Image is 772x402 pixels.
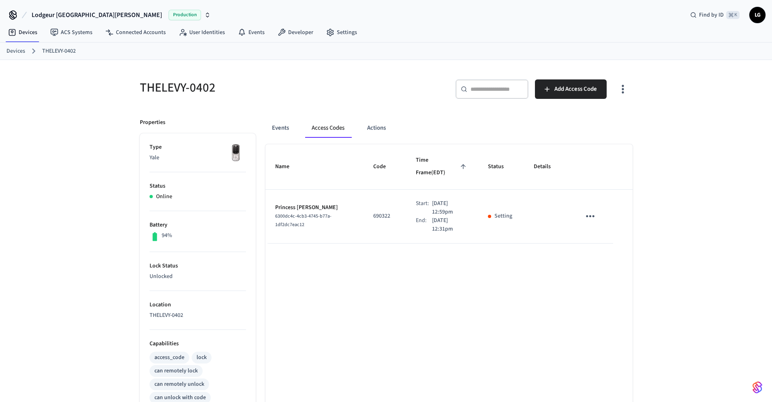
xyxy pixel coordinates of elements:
[172,25,231,40] a: User Identities
[265,118,633,138] div: ant example
[361,118,392,138] button: Actions
[749,7,766,23] button: LG
[275,203,354,212] p: Princess [PERSON_NAME]
[156,192,172,201] p: Online
[226,143,246,163] img: Yale Assure Touchscreen Wifi Smart Lock, Satin Nickel, Front
[535,79,607,99] button: Add Access Code
[150,182,246,190] p: Status
[150,154,246,162] p: Yale
[684,8,746,22] div: Find by ID⌘ K
[416,154,468,180] span: Time Frame(EDT)
[154,353,184,362] div: access_code
[265,118,295,138] button: Events
[488,160,514,173] span: Status
[154,367,198,375] div: can remotely lock
[162,231,172,240] p: 94%
[373,212,396,220] p: 690322
[432,216,468,233] p: [DATE] 12:31pm
[265,144,633,244] table: sticky table
[726,11,740,19] span: ⌘ K
[150,262,246,270] p: Lock Status
[534,160,561,173] span: Details
[150,221,246,229] p: Battery
[320,25,364,40] a: Settings
[150,301,246,309] p: Location
[554,84,597,94] span: Add Access Code
[416,216,432,233] div: End:
[154,393,206,402] div: can unlock with code
[150,311,246,320] p: THELEVY-0402
[753,381,762,394] img: SeamLogoGradient.69752ec5.svg
[2,25,44,40] a: Devices
[432,199,468,216] p: [DATE] 12:59pm
[750,8,765,22] span: LG
[373,160,396,173] span: Code
[150,272,246,281] p: Unlocked
[99,25,172,40] a: Connected Accounts
[275,213,331,228] span: 6300dc4c-4cb3-4745-b77a-1df2dc7eac12
[271,25,320,40] a: Developer
[494,212,512,220] p: Setting
[197,353,207,362] div: lock
[416,199,432,216] div: Start:
[150,143,246,152] p: Type
[44,25,99,40] a: ACS Systems
[6,47,25,56] a: Devices
[140,118,165,127] p: Properties
[42,47,76,56] a: THELEVY-0402
[154,380,204,389] div: can remotely unlock
[231,25,271,40] a: Events
[32,10,162,20] span: Lodgeur [GEOGRAPHIC_DATA][PERSON_NAME]
[140,79,381,96] h5: THELEVY-0402
[150,340,246,348] p: Capabilities
[169,10,201,20] span: Production
[275,160,300,173] span: Name
[699,11,724,19] span: Find by ID
[305,118,351,138] button: Access Codes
